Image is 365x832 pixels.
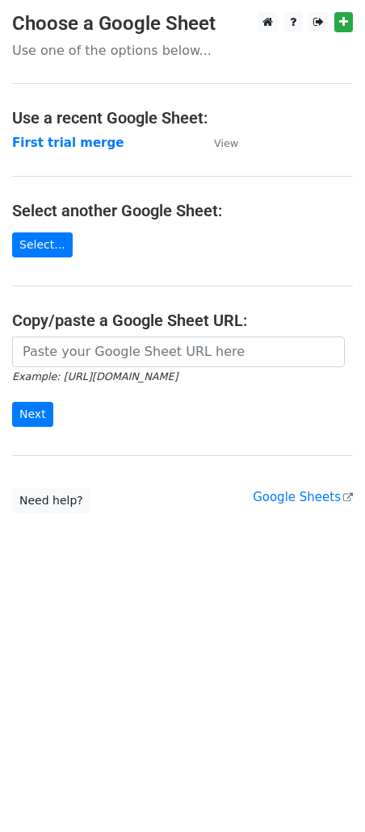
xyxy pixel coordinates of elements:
h3: Choose a Google Sheet [12,12,353,36]
h4: Select another Google Sheet: [12,201,353,220]
small: Example: [URL][DOMAIN_NAME] [12,370,178,383]
small: View [214,137,238,149]
h4: Copy/paste a Google Sheet URL: [12,311,353,330]
a: Need help? [12,488,90,513]
input: Paste your Google Sheet URL here [12,337,345,367]
p: Use one of the options below... [12,42,353,59]
h4: Use a recent Google Sheet: [12,108,353,128]
a: Google Sheets [253,490,353,504]
a: First trial merge [12,136,124,150]
input: Next [12,402,53,427]
a: Select... [12,232,73,257]
a: View [198,136,238,150]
